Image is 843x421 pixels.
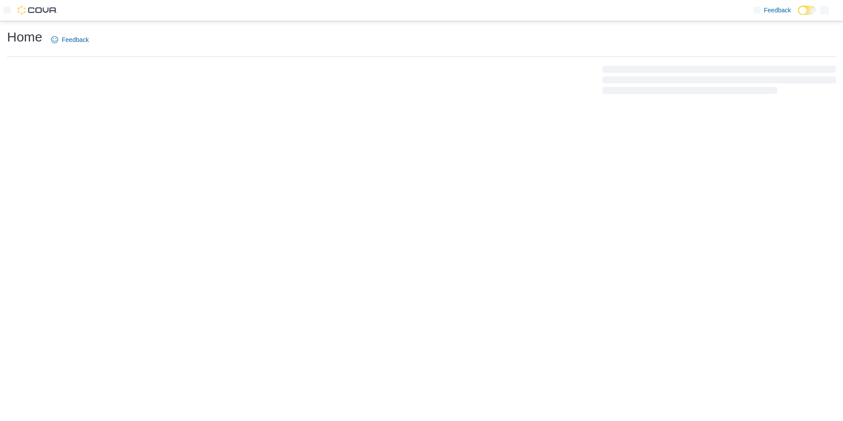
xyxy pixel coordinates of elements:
a: Feedback [48,31,92,49]
span: Loading [602,68,836,96]
h1: Home [7,28,42,46]
input: Dark Mode [798,6,817,15]
a: Feedback [750,1,795,19]
span: Feedback [62,35,89,44]
img: Cova [18,6,57,15]
span: Feedback [764,6,791,15]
